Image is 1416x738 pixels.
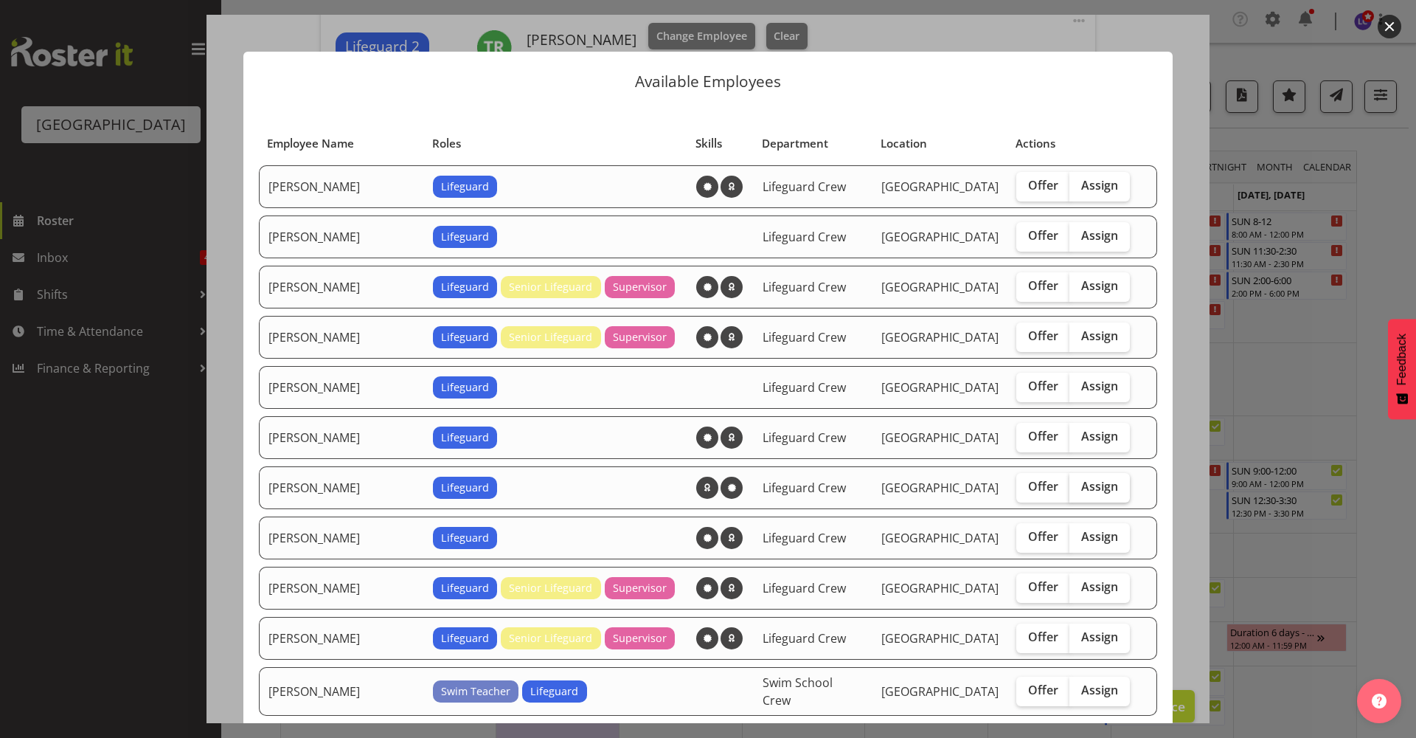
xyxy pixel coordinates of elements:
[259,366,424,409] td: [PERSON_NAME]
[259,215,424,258] td: [PERSON_NAME]
[763,179,846,195] span: Lifeguard Crew
[259,266,424,308] td: [PERSON_NAME]
[1395,334,1409,385] span: Feedback
[441,683,510,700] span: Swim Teacher
[763,530,846,546] span: Lifeguard Crew
[881,530,999,546] span: [GEOGRAPHIC_DATA]
[1028,479,1058,494] span: Offer
[1081,228,1118,243] span: Assign
[1081,579,1118,594] span: Assign
[763,329,846,345] span: Lifeguard Crew
[1028,630,1058,644] span: Offer
[259,316,424,359] td: [PERSON_NAME]
[509,329,592,345] span: Senior Lifeguard
[763,675,833,708] span: Swim School Crew
[613,580,667,596] span: Supervisor
[881,329,999,345] span: [GEOGRAPHIC_DATA]
[259,165,424,208] td: [PERSON_NAME]
[1081,379,1118,393] span: Assign
[259,567,424,610] td: [PERSON_NAME]
[881,229,999,245] span: [GEOGRAPHIC_DATA]
[1388,319,1416,419] button: Feedback - Show survey
[763,229,846,245] span: Lifeguard Crew
[441,480,489,496] span: Lifeguard
[530,683,578,700] span: Lifeguard
[1081,630,1118,644] span: Assign
[509,580,592,596] span: Senior Lifeguard
[441,379,489,396] span: Lifeguard
[441,430,489,446] span: Lifeguard
[441,179,489,195] span: Lifeguard
[441,580,489,596] span: Lifeguard
[1028,379,1058,393] span: Offer
[881,580,999,596] span: [GEOGRAPHIC_DATA]
[509,630,592,646] span: Senior Lifeguard
[1028,228,1058,243] span: Offer
[1028,579,1058,594] span: Offer
[432,135,678,152] div: Roles
[881,480,999,496] span: [GEOGRAPHIC_DATA]
[763,279,846,295] span: Lifeguard Crew
[763,480,846,496] span: Lifeguard Crew
[1016,135,1130,152] div: Actions
[881,630,999,646] span: [GEOGRAPHIC_DATA]
[1028,683,1058,697] span: Offer
[1028,429,1058,444] span: Offer
[1081,178,1118,193] span: Assign
[881,379,999,396] span: [GEOGRAPHIC_DATA]
[259,466,424,509] td: [PERSON_NAME]
[441,630,489,646] span: Lifeguard
[762,135,864,152] div: Department
[259,416,424,459] td: [PERSON_NAME]
[267,135,415,152] div: Employee Name
[763,630,846,646] span: Lifeguard Crew
[441,530,489,546] span: Lifeguard
[1081,278,1118,293] span: Assign
[1081,529,1118,544] span: Assign
[441,279,489,295] span: Lifeguard
[258,74,1158,89] p: Available Employees
[1028,529,1058,544] span: Offer
[613,279,667,295] span: Supervisor
[259,517,424,559] td: [PERSON_NAME]
[763,430,846,446] span: Lifeguard Crew
[1081,429,1118,444] span: Assign
[509,279,592,295] span: Senior Lifeguard
[881,135,999,152] div: Location
[613,329,667,345] span: Supervisor
[881,179,999,195] span: [GEOGRAPHIC_DATA]
[881,683,999,700] span: [GEOGRAPHIC_DATA]
[1081,683,1118,697] span: Assign
[695,135,745,152] div: Skills
[881,430,999,446] span: [GEOGRAPHIC_DATA]
[1028,178,1058,193] span: Offer
[259,667,424,716] td: [PERSON_NAME]
[1081,479,1118,494] span: Assign
[441,229,489,245] span: Lifeguard
[1028,328,1058,343] span: Offer
[441,329,489,345] span: Lifeguard
[1372,694,1386,708] img: help-xxl-2.png
[763,580,846,596] span: Lifeguard Crew
[1081,328,1118,343] span: Assign
[763,379,846,396] span: Lifeguard Crew
[881,279,999,295] span: [GEOGRAPHIC_DATA]
[259,617,424,660] td: [PERSON_NAME]
[613,630,667,646] span: Supervisor
[1028,278,1058,293] span: Offer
